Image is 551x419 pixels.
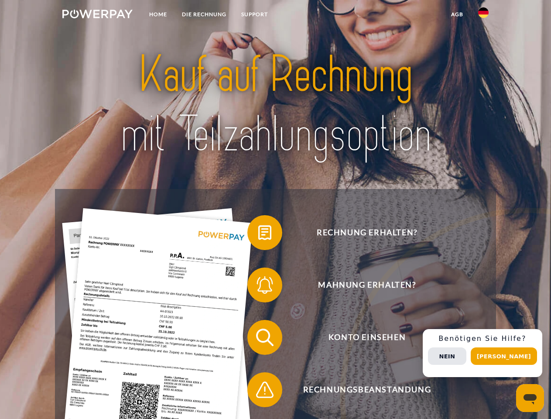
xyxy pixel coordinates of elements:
img: qb_bell.svg [254,274,276,296]
span: Mahnung erhalten? [260,268,474,302]
button: Rechnung erhalten? [247,215,474,250]
span: Konto einsehen [260,320,474,355]
iframe: Schaltfläche zum Öffnen des Messaging-Fensters [516,384,544,412]
span: Rechnung erhalten? [260,215,474,250]
button: [PERSON_NAME] [471,347,537,365]
button: Nein [428,347,466,365]
img: qb_search.svg [254,326,276,348]
a: Home [142,7,175,22]
div: Schnellhilfe [423,329,542,377]
button: Rechnungsbeanstandung [247,372,474,407]
img: logo-powerpay-white.svg [62,10,133,18]
img: title-powerpay_de.svg [83,42,468,167]
button: Mahnung erhalten? [247,268,474,302]
span: Rechnungsbeanstandung [260,372,474,407]
button: Konto einsehen [247,320,474,355]
a: SUPPORT [234,7,275,22]
img: qb_bill.svg [254,222,276,244]
img: qb_warning.svg [254,379,276,401]
h3: Benötigen Sie Hilfe? [428,334,537,343]
a: agb [444,7,471,22]
img: de [478,7,489,18]
a: DIE RECHNUNG [175,7,234,22]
